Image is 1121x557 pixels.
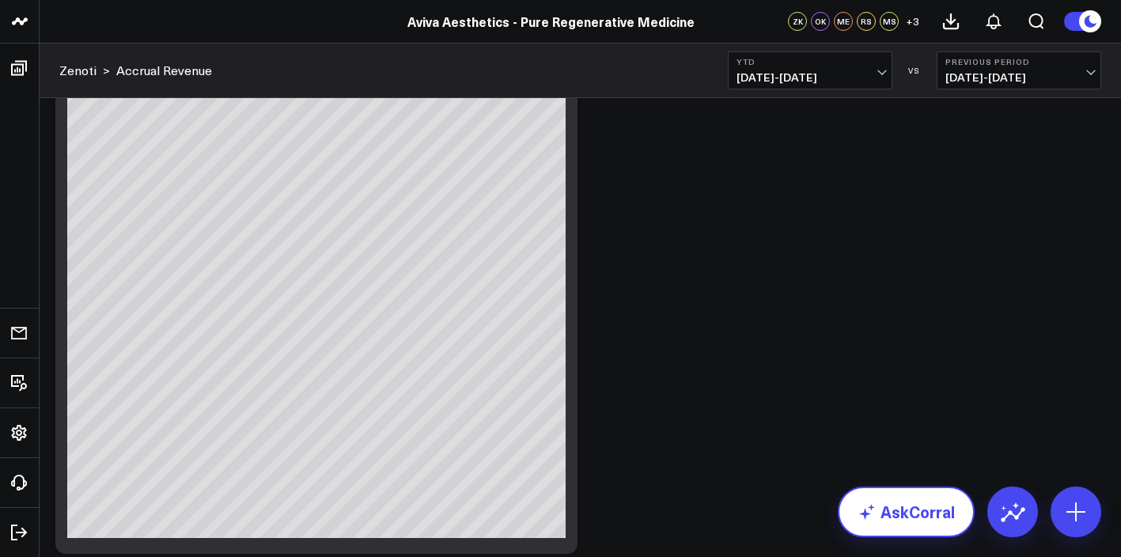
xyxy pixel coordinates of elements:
div: OK [811,12,830,31]
span: [DATE] - [DATE] [737,71,884,84]
button: YTD[DATE]-[DATE] [728,51,892,89]
button: +3 [903,12,922,31]
a: Zenoti [59,62,97,79]
div: ME [834,12,853,31]
div: VS [900,66,929,75]
div: > [59,62,110,79]
div: ZK [788,12,807,31]
a: AskCorral [838,487,975,537]
div: MS [880,12,899,31]
b: YTD [737,57,884,66]
a: Aviva Aesthetics - Pure Regenerative Medicine [407,13,695,30]
a: Accrual Revenue [116,62,212,79]
div: RS [857,12,876,31]
span: + 3 [906,16,919,27]
span: [DATE] - [DATE] [945,71,1093,84]
b: Previous Period [945,57,1093,66]
button: Previous Period[DATE]-[DATE] [937,51,1101,89]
